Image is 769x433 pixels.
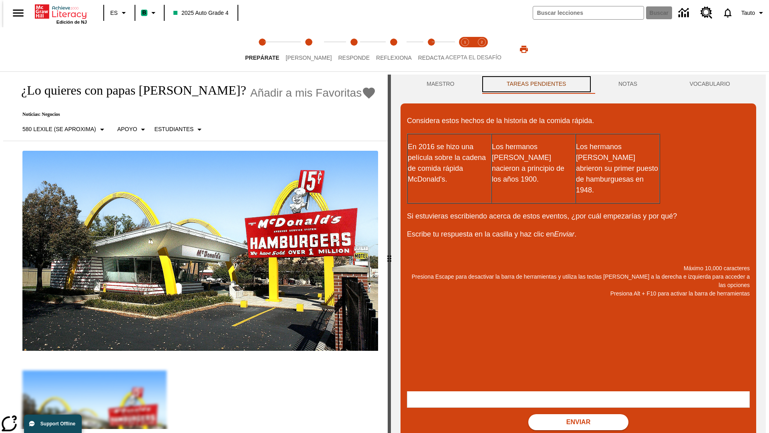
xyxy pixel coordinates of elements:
[239,27,286,71] button: Prepárate step 1 of 5
[554,230,574,238] em: Enviar
[40,421,75,427] span: Support Offline
[151,122,207,137] button: Seleccionar estudiante
[717,2,738,23] a: Notificaciones
[13,83,246,98] h1: ¿Lo quieres con papas [PERSON_NAME]?
[35,3,87,24] div: Portada
[407,115,750,126] p: Considera estos hechos de la historia de la comida rápida.
[407,289,750,298] p: Presiona Alt + F10 para activar la barra de herramientas
[370,27,418,71] button: Reflexiona step 4 of 5
[445,54,501,61] span: ACEPTA EL DESAFÍO
[13,111,376,117] p: Noticias: Negocios
[110,9,118,17] span: ES
[528,414,628,430] button: Enviar
[138,6,161,20] button: Boost El color de la clase es verde menta. Cambiar el color de la clase.
[481,75,592,94] button: TAREAS PENDIENTES
[56,20,87,24] span: Edición de NJ
[412,27,451,71] button: Redacta step 5 of 5
[332,27,376,71] button: Responde step 3 of 5
[696,2,717,24] a: Centro de recursos, Se abrirá en una pestaña nueva.
[674,2,696,24] a: Centro de información
[173,9,229,17] span: 2025 Auto Grade 4
[19,122,110,137] button: Seleccione Lexile, 580 Lexile (Se aproxima)
[250,86,376,100] button: Añadir a mis Favoritas - ¿Lo quieres con papas fritas?
[3,6,117,14] body: Máximo 10,000 caracteres Presiona Escape para desactivar la barra de herramientas y utiliza las t...
[481,40,483,44] text: 2
[533,6,644,19] input: Buscar campo
[418,55,445,61] span: Redacta
[22,125,96,134] p: 580 Lexile (Se aproxima)
[492,142,575,185] p: Los hermanos [PERSON_NAME] nacieron a principio de los años 1900.
[453,27,477,71] button: Acepta el desafío lee step 1 of 2
[117,125,137,134] p: Apoyo
[470,27,493,71] button: Acepta el desafío contesta step 2 of 2
[376,55,412,61] span: Reflexiona
[407,229,750,240] p: Escribe tu respuesta en la casilla y haz clic en .
[401,75,481,94] button: Maestro
[338,55,370,61] span: Responde
[6,1,30,25] button: Abrir el menú lateral
[388,75,391,433] div: Pulsa la tecla de intro o la barra espaciadora y luego presiona las flechas de derecha e izquierd...
[738,6,769,20] button: Perfil/Configuración
[142,8,146,18] span: B
[407,264,750,273] p: Máximo 10,000 caracteres
[154,125,193,134] p: Estudiantes
[407,211,750,222] p: Si estuvieras escribiendo acerca de estos eventos, ¿por cuál empezarías y por qué?
[401,75,756,94] div: Instructional Panel Tabs
[741,9,755,17] span: Tauto
[279,27,338,71] button: Lee step 2 of 5
[114,122,151,137] button: Tipo de apoyo, Apoyo
[407,273,750,289] p: Presiona Escape para desactivar la barra de herramientas y utiliza las teclas [PERSON_NAME] a la ...
[663,75,756,94] button: VOCABULARIO
[391,75,766,433] div: activity
[107,6,132,20] button: Lenguaje: ES, Selecciona un idioma
[464,40,466,44] text: 1
[408,142,491,185] p: En 2016 se hizo una película sobre la cadena de comida rápida McDonald's.
[592,75,664,94] button: NOTAS
[576,142,659,196] p: Los hermanos [PERSON_NAME] abrieron su primer puesto de hamburguesas en 1948.
[250,87,362,99] span: Añadir a mis Favoritas
[286,55,332,61] span: [PERSON_NAME]
[24,415,82,433] button: Support Offline
[3,75,388,429] div: reading
[245,55,279,61] span: Prepárate
[22,151,378,351] img: Uno de los primeros locales de McDonald's, con el icónico letrero rojo y los arcos amarillos.
[511,42,537,57] button: Imprimir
